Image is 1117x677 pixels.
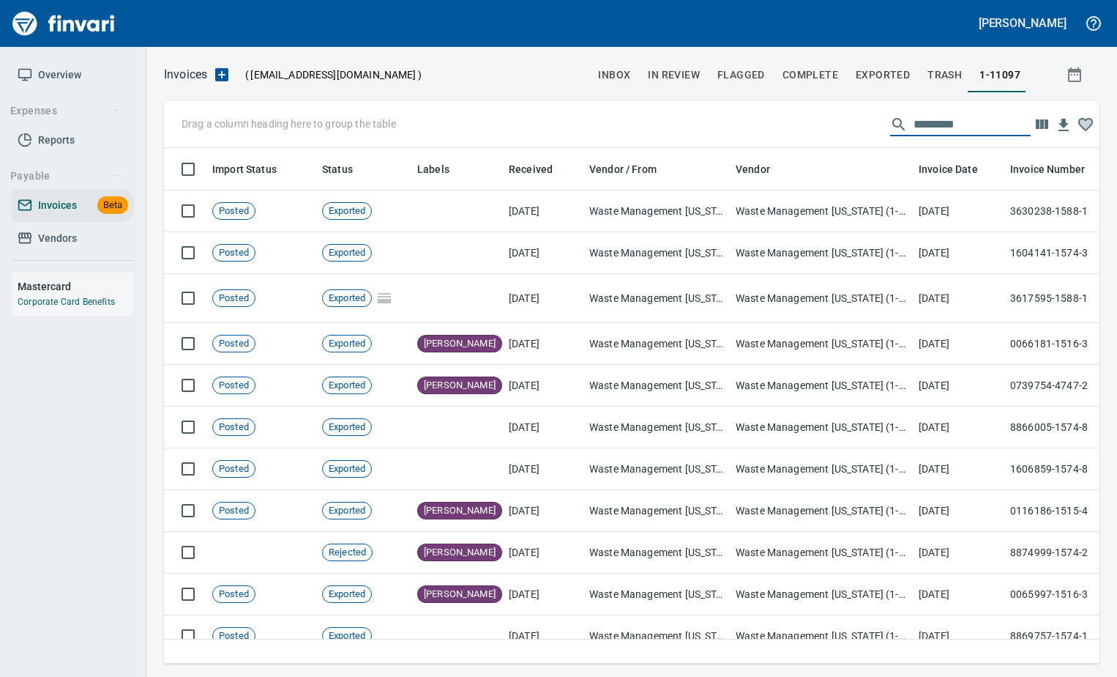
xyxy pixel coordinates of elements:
td: [DATE] [913,190,1004,232]
span: Exported [323,462,371,476]
span: Posted [213,204,255,218]
span: Invoice Number [1010,160,1085,178]
td: [DATE] [503,448,583,490]
span: Exported [323,629,371,643]
button: Download table [1053,114,1075,136]
td: [DATE] [913,615,1004,657]
nav: breadcrumb [164,66,207,84]
span: Received [509,160,572,178]
td: [DATE] [503,323,583,365]
td: Waste Management [US_STATE] (1-11097) [730,407,913,448]
td: 3630238-1588-1 [1004,190,1114,232]
button: Expenses [4,97,127,125]
span: Posted [213,379,255,393]
td: [DATE] [913,490,1004,532]
td: 8874999-1574-2 [1004,532,1114,574]
button: Column choices favorited. Click to reset to default [1075,114,1097,136]
span: Reports [38,131,75,149]
td: [DATE] [913,574,1004,615]
td: 0739754-4747-2 [1004,365,1114,407]
td: Waste Management [US_STATE] (1-11097) [583,190,730,232]
span: Rejected [323,546,372,560]
td: Waste Management [US_STATE] (1-11097) [730,448,913,490]
span: Posted [213,421,255,434]
td: Waste Management [US_STATE] (1-11097) [583,323,730,365]
span: Import Status [212,160,296,178]
span: Vendor [736,160,770,178]
td: Waste Management [US_STATE] (1-11097) [583,365,730,407]
td: 8866005-1574-8 [1004,407,1114,448]
span: Exported [856,66,910,84]
span: Posted [213,292,255,306]
td: [DATE] [503,274,583,323]
button: Show invoices within a particular date range [1053,62,1099,88]
span: Vendors [38,229,77,248]
span: Status [322,160,353,178]
button: [PERSON_NAME] [975,12,1070,34]
span: Exported [323,292,371,306]
td: Waste Management [US_STATE] (1-11097) [730,232,913,274]
span: [PERSON_NAME] [418,588,501,602]
span: Posted [213,588,255,602]
span: [PERSON_NAME] [418,504,501,518]
span: Payable [10,167,121,185]
p: Drag a column heading here to group the table [182,116,396,131]
td: 1606859-1574-8 [1004,448,1114,490]
h6: Mastercard [18,278,134,295]
td: [DATE] [503,574,583,615]
a: Corporate Card Benefits [18,297,115,307]
a: Reports [12,124,134,157]
span: Exported [323,421,371,434]
span: Expenses [10,102,121,120]
td: [DATE] [913,323,1004,365]
td: [DATE] [503,232,583,274]
td: Waste Management [US_STATE] (1-11097) [583,407,730,448]
span: Invoices [38,196,77,215]
td: Waste Management [US_STATE] (1-11097) [730,532,913,574]
span: Import Status [212,160,277,178]
a: Vendors [12,222,134,255]
button: Upload an Invoice [207,66,236,84]
td: Waste Management [US_STATE] (1-11097) [730,365,913,407]
td: Waste Management [US_STATE] (1-11097) [583,232,730,274]
td: 0065997-1516-3 [1004,574,1114,615]
span: trash [927,66,962,84]
span: [PERSON_NAME] [418,546,501,560]
span: Posted [213,462,255,476]
p: Invoices [164,66,207,84]
img: Finvari [9,6,119,41]
td: 0066181-1516-3 [1004,323,1114,365]
a: InvoicesBeta [12,189,134,222]
td: Waste Management [US_STATE] (1-11097) [730,323,913,365]
td: Waste Management [US_STATE] (1-11097) [583,532,730,574]
td: Waste Management [US_STATE] (1-11097) [730,574,913,615]
td: 0116186-1515-4 [1004,490,1114,532]
td: [DATE] [913,365,1004,407]
span: Pages Split [372,292,397,303]
span: Exported [323,204,371,218]
span: Invoice Date [919,160,997,178]
td: 8869757-1574-1 [1004,615,1114,657]
td: [DATE] [913,232,1004,274]
td: [DATE] [913,274,1004,323]
td: Waste Management [US_STATE] (1-11097) [730,615,913,657]
span: Vendor [736,160,789,178]
span: Exported [323,588,371,602]
td: Waste Management [US_STATE] (1-11097) [730,490,913,532]
a: Overview [12,59,134,92]
span: Posted [213,246,255,260]
h5: [PERSON_NAME] [979,15,1066,31]
span: Vendor / From [589,160,676,178]
span: Posted [213,337,255,351]
td: Waste Management [US_STATE] (1-11097) [583,448,730,490]
span: [EMAIL_ADDRESS][DOMAIN_NAME] [249,67,417,82]
td: Waste Management [US_STATE] (1-11097) [583,274,730,323]
td: [DATE] [503,407,583,448]
td: 1604141-1574-3 [1004,232,1114,274]
button: Choose columns to display [1031,114,1053,136]
td: [DATE] [503,190,583,232]
td: 3617595-1588-1 [1004,274,1114,323]
span: Invoice Number [1010,160,1104,178]
span: Invoice Date [919,160,978,178]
